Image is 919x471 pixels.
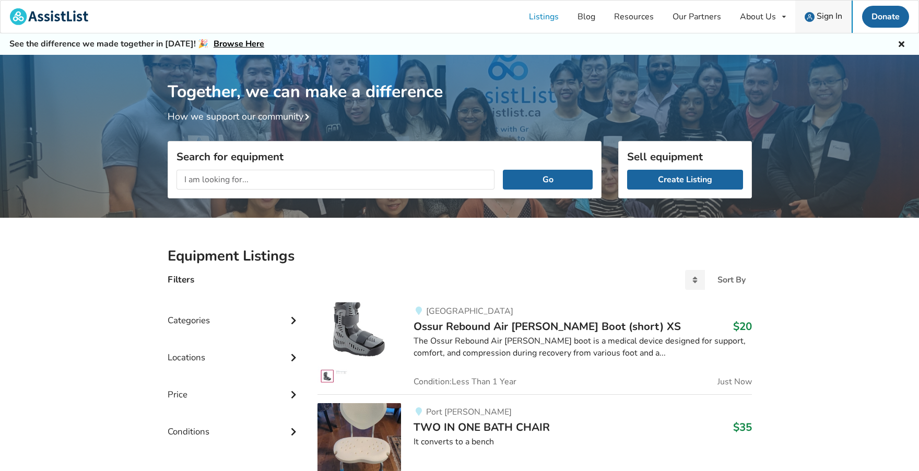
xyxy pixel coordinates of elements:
span: [GEOGRAPHIC_DATA] [426,305,513,317]
h3: $35 [733,420,752,434]
h3: Search for equipment [176,150,593,163]
div: Price [168,368,301,405]
div: About Us [740,13,776,21]
h4: Filters [168,274,194,286]
a: mobility-ossur rebound air walker boot (short) xs[GEOGRAPHIC_DATA]Ossur Rebound Air [PERSON_NAME]... [317,302,751,394]
span: TWO IN ONE BATH CHAIR [414,420,550,434]
img: assistlist-logo [10,8,88,25]
a: Blog [568,1,605,33]
img: mobility-ossur rebound air walker boot (short) xs [317,302,401,386]
h3: $20 [733,320,752,333]
h5: See the difference we made together in [DATE]! 🎉 [9,39,264,50]
div: It converts to a bench [414,436,751,448]
a: user icon Sign In [795,1,852,33]
span: Port [PERSON_NAME] [426,406,512,418]
a: Our Partners [663,1,731,33]
a: Create Listing [627,170,743,190]
h3: Sell equipment [627,150,743,163]
div: Locations [168,331,301,368]
a: Donate [862,6,909,28]
input: I am looking for... [176,170,495,190]
span: Just Now [717,378,752,386]
div: Sort By [717,276,746,284]
a: How we support our community [168,110,314,123]
a: Resources [605,1,663,33]
span: Sign In [817,10,842,22]
div: Categories [168,294,301,331]
h1: Together, we can make a difference [168,55,752,102]
div: Conditions [168,405,301,442]
h2: Equipment Listings [168,247,752,265]
a: Browse Here [214,38,264,50]
span: Ossur Rebound Air [PERSON_NAME] Boot (short) XS [414,319,681,334]
button: Go [503,170,592,190]
img: user icon [805,12,815,22]
span: Condition: Less Than 1 Year [414,378,516,386]
div: The Ossur Rebound Air [PERSON_NAME] boot is a medical device designed for support, comfort, and c... [414,335,751,359]
a: Listings [520,1,568,33]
